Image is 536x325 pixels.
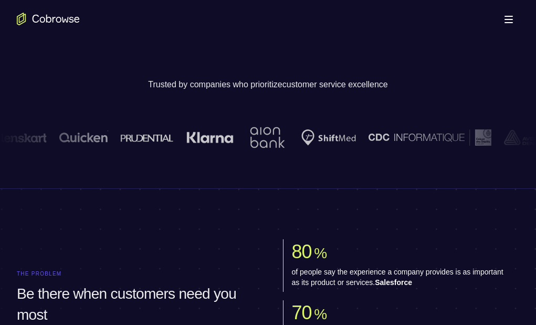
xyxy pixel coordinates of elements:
[292,267,511,288] p: of people say the experience a company provides is as important as its product or services.
[17,271,254,277] p: The problem
[292,241,312,262] span: 80
[375,278,412,287] span: Salesforce
[121,134,174,142] img: prudential
[314,245,327,261] span: %
[292,302,312,323] span: 70
[17,13,80,25] a: Go to the home page
[186,131,234,144] img: Klarna
[246,116,289,159] img: Aion Bank
[314,306,327,322] span: %
[369,129,491,146] img: CDC Informatique
[301,129,356,146] img: Shiftmed
[282,80,388,89] span: customer service excellence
